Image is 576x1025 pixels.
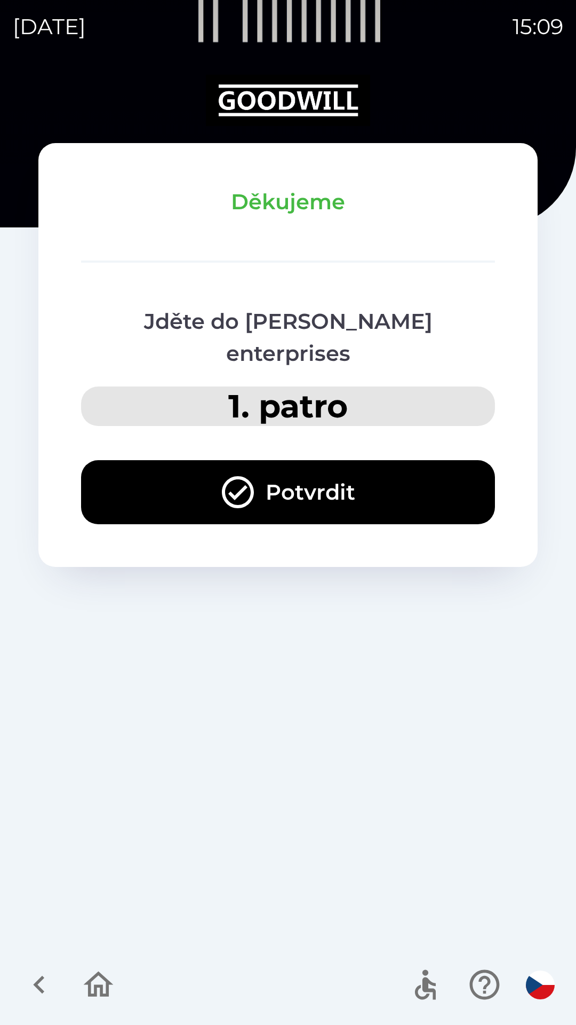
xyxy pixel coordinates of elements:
p: Jděte do [PERSON_NAME] enterprises [81,305,495,369]
p: 1. patro [228,387,348,426]
img: cs flag [526,971,555,999]
p: 15:09 [513,11,563,43]
img: Logo [38,75,538,126]
p: [DATE] [13,11,86,43]
p: Děkujeme [81,186,495,218]
button: Potvrdit [81,460,495,524]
